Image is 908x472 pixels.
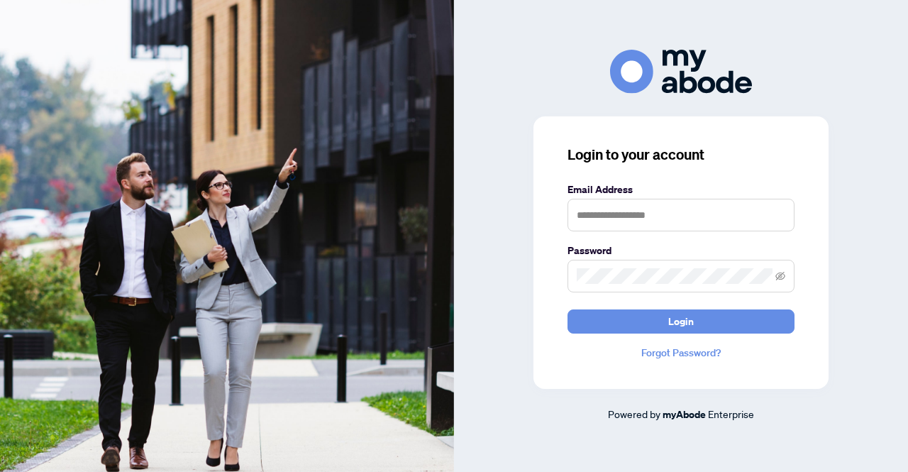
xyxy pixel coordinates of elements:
img: ma-logo [610,50,752,93]
span: Enterprise [708,407,754,420]
span: eye-invisible [775,271,785,281]
a: Forgot Password? [567,345,794,361]
a: myAbode [663,407,706,422]
label: Email Address [567,182,794,197]
label: Password [567,243,794,258]
h3: Login to your account [567,145,794,165]
span: Login [668,310,694,333]
span: Powered by [608,407,660,420]
button: Login [567,309,794,334]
